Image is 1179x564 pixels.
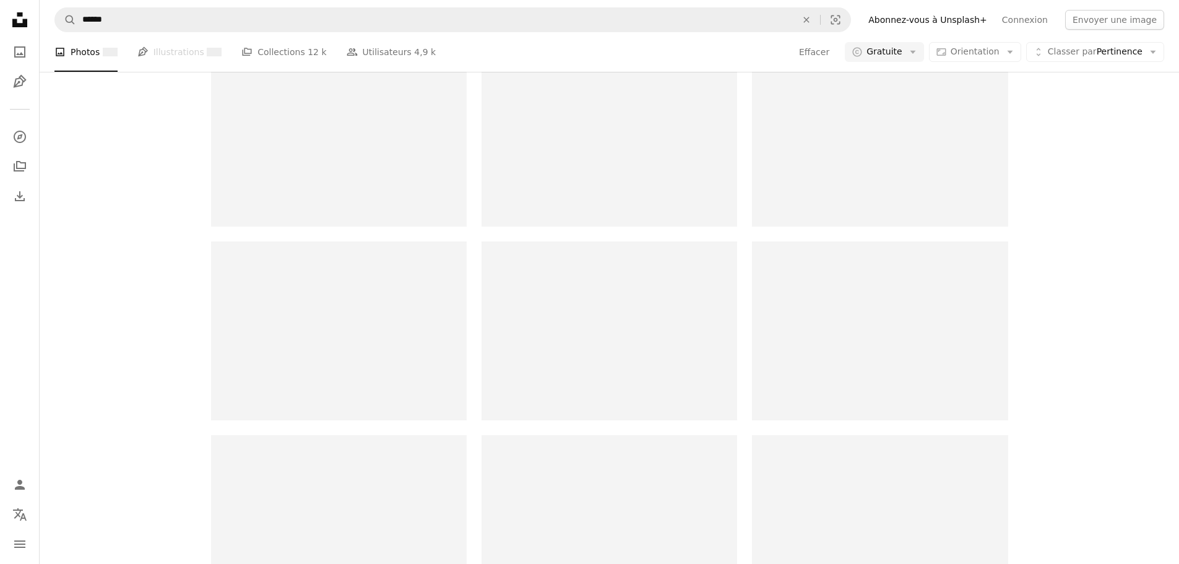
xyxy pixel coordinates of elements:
a: Connexion [995,10,1055,30]
button: Gratuite [845,42,924,62]
button: Classer parPertinence [1026,42,1164,62]
button: Recherche de visuels [821,8,850,32]
form: Rechercher des visuels sur tout le site [54,7,851,32]
span: 4,9 k [414,45,436,59]
a: Abonnez-vous à Unsplash+ [861,10,995,30]
button: Langue [7,502,32,527]
button: Envoyer une image [1065,10,1164,30]
a: Connexion / S’inscrire [7,472,32,497]
span: 12 k [308,45,326,59]
a: Illustrations [137,32,222,72]
span: Gratuite [866,46,902,58]
button: Orientation [929,42,1021,62]
a: Photos [7,40,32,64]
a: Collections [7,154,32,179]
a: Historique de téléchargement [7,184,32,209]
a: Accueil — Unsplash [7,7,32,35]
a: Illustrations [7,69,32,94]
span: Classer par [1048,46,1097,56]
button: Rechercher sur Unsplash [55,8,76,32]
span: Pertinence [1048,46,1142,58]
button: Menu [7,532,32,557]
a: Collections 12 k [241,32,326,72]
button: Effacer [798,42,830,62]
a: Explorer [7,124,32,149]
span: Orientation [951,46,1000,56]
a: Utilisateurs 4,9 k [347,32,436,72]
button: Effacer [793,8,820,32]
